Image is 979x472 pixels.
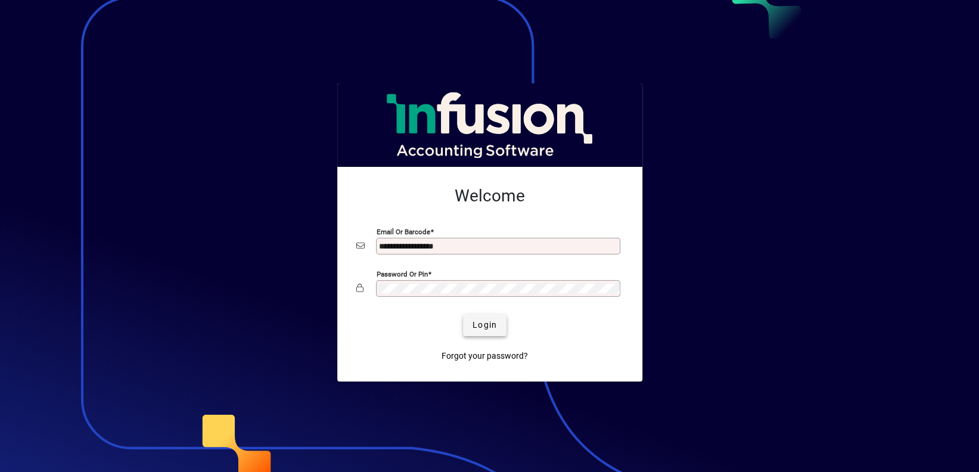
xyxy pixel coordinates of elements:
[473,319,497,331] span: Login
[442,350,528,362] span: Forgot your password?
[377,227,430,235] mat-label: Email or Barcode
[437,346,533,367] a: Forgot your password?
[463,315,506,336] button: Login
[356,186,623,206] h2: Welcome
[377,269,428,278] mat-label: Password or Pin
